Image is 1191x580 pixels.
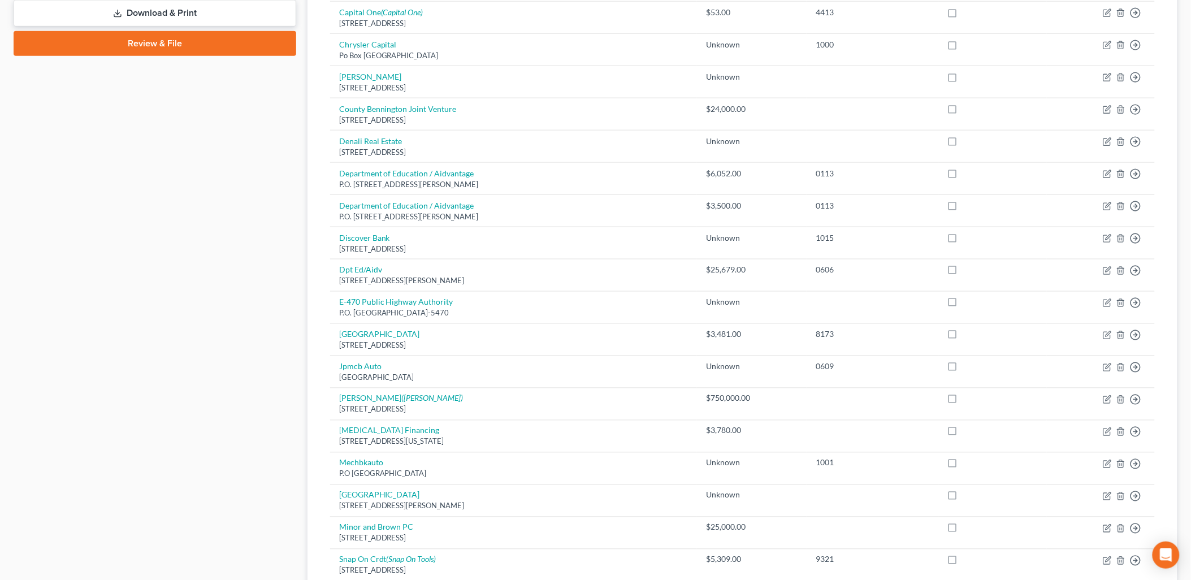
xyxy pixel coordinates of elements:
[339,522,414,532] a: Minor and Brown PC
[706,457,798,469] div: Unknown
[706,361,798,373] div: Unknown
[339,373,688,383] div: [GEOGRAPHIC_DATA]
[706,168,798,179] div: $6,052.00
[706,103,798,115] div: $24,000.00
[339,426,440,435] a: [MEDICAL_DATA] Financing
[706,71,798,83] div: Unknown
[339,40,397,49] a: Chrysler Capital
[816,39,929,50] div: 1000
[706,554,798,565] div: $5,309.00
[339,83,688,93] div: [STREET_ADDRESS]
[339,340,688,351] div: [STREET_ADDRESS]
[387,555,436,564] i: (Snap On Tools)
[816,361,929,373] div: 0609
[339,72,402,81] a: [PERSON_NAME]
[706,297,798,308] div: Unknown
[339,265,382,275] a: Dpt Ed/Aidv
[339,201,474,210] a: Department of Education / Aidvantage
[339,393,464,403] a: [PERSON_NAME]([PERSON_NAME])
[339,458,383,468] a: Mechbkauto
[816,168,929,179] div: 0113
[339,147,688,158] div: [STREET_ADDRESS]
[339,50,688,61] div: Po Box [GEOGRAPHIC_DATA]
[706,136,798,147] div: Unknown
[339,555,436,564] a: Snap On Crdt(Snap On Tools)
[339,276,688,287] div: [STREET_ADDRESS][PERSON_NAME]
[706,490,798,501] div: Unknown
[816,7,929,18] div: 4413
[706,232,798,244] div: Unknown
[706,329,798,340] div: $3,481.00
[339,104,457,114] a: County Bennington Joint Venture
[339,136,402,146] a: Denali Real Estate
[339,115,688,125] div: [STREET_ADDRESS]
[706,200,798,211] div: $3,500.00
[339,179,688,190] div: P.O. [STREET_ADDRESS][PERSON_NAME]
[816,329,929,340] div: 8173
[339,330,420,339] a: [GEOGRAPHIC_DATA]
[339,436,688,447] div: [STREET_ADDRESS][US_STATE]
[339,469,688,479] div: P.O [GEOGRAPHIC_DATA]
[1153,542,1180,569] div: Open Intercom Messenger
[706,265,798,276] div: $25,679.00
[706,425,798,436] div: $3,780.00
[339,233,390,243] a: Discover Bank
[339,7,423,17] a: Capital One(Capital One)
[381,7,423,17] i: (Capital One)
[816,265,929,276] div: 0606
[816,232,929,244] div: 1015
[339,533,688,544] div: [STREET_ADDRESS]
[816,200,929,211] div: 0113
[706,393,798,404] div: $750,000.00
[706,7,798,18] div: $53.00
[339,362,382,371] a: Jpmcb Auto
[706,522,798,533] div: $25,000.00
[339,168,474,178] a: Department of Education / Aidvantage
[339,404,688,415] div: [STREET_ADDRESS]
[339,18,688,29] div: [STREET_ADDRESS]
[706,39,798,50] div: Unknown
[339,211,688,222] div: P.O. [STREET_ADDRESS][PERSON_NAME]
[339,490,420,500] a: [GEOGRAPHIC_DATA]
[14,31,296,56] a: Review & File
[339,297,453,307] a: E-470 Public Highway Authority
[816,554,929,565] div: 9321
[402,393,464,403] i: ([PERSON_NAME])
[339,565,688,576] div: [STREET_ADDRESS]
[339,501,688,512] div: [STREET_ADDRESS][PERSON_NAME]
[339,308,688,319] div: P.O. [GEOGRAPHIC_DATA]-5470
[339,244,688,254] div: [STREET_ADDRESS]
[816,457,929,469] div: 1001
